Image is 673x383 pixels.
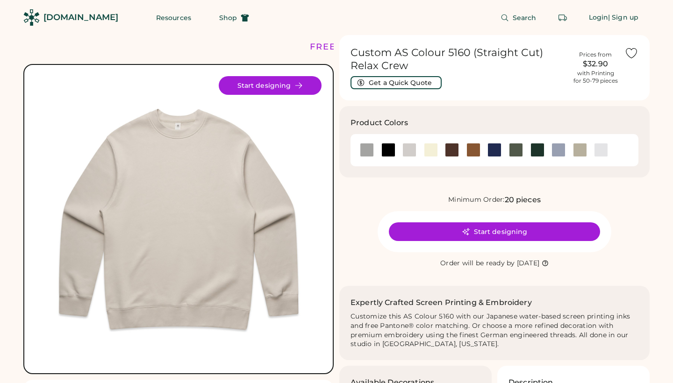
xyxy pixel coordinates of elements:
div: Prices from [579,51,612,58]
h2: Expertly Crafted Screen Printing & Embroidery [351,297,532,308]
div: FREE SHIPPING [310,41,390,53]
button: Start designing [219,76,322,95]
button: Search [489,8,548,27]
div: | Sign up [608,13,638,22]
span: Shop [219,14,237,21]
div: [DOMAIN_NAME] [43,12,118,23]
h3: Product Colors [351,117,408,128]
div: Order will be ready by [440,259,515,268]
span: Search [513,14,537,21]
button: Retrieve an order [553,8,572,27]
div: 20 pieces [505,194,541,206]
div: Login [589,13,609,22]
button: Shop [208,8,260,27]
div: Minimum Order: [448,195,505,205]
button: Get a Quick Quote [351,76,442,89]
button: Start designing [389,222,600,241]
h1: Custom AS Colour 5160 (Straight Cut) Relax Crew [351,46,566,72]
div: with Printing for 50-79 pieces [573,70,618,85]
div: Customize this AS Colour 5160 with our Japanese water-based screen printing inks and free Pantone... [351,312,638,349]
img: AS Colour 5160 Product Image [36,76,322,362]
button: Resources [145,8,202,27]
div: [DATE] [517,259,540,268]
div: $32.90 [572,58,619,70]
img: Rendered Logo - Screens [23,9,40,26]
div: 5160 Style Image [36,76,322,362]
